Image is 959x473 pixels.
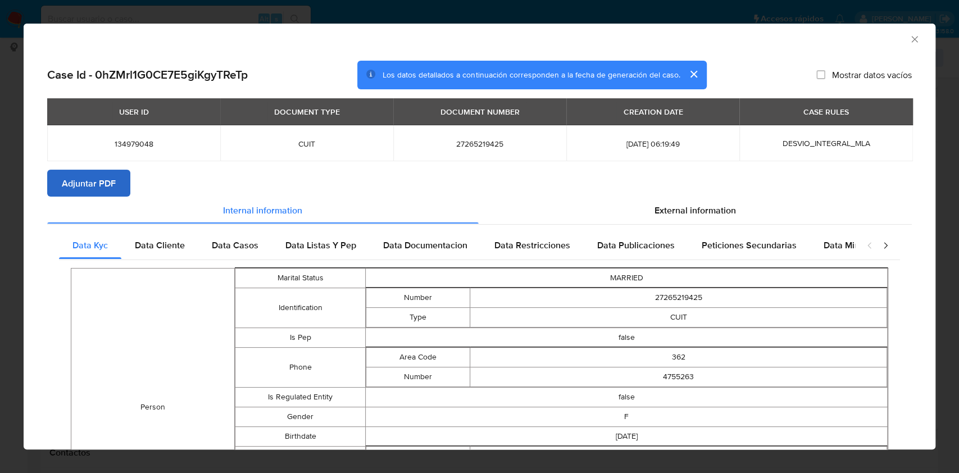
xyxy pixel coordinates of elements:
[24,24,935,449] div: closure-recommendation-modal
[383,69,680,80] span: Los datos detallados a continuación corresponden a la fecha de generación del caso.
[494,239,570,252] span: Data Restricciones
[366,268,888,288] td: MARRIED
[223,203,302,216] span: Internal information
[580,139,726,149] span: [DATE] 06:19:49
[824,239,885,252] span: Data Minoridad
[61,139,207,149] span: 134979048
[234,139,380,149] span: CUIT
[470,307,887,327] td: CUIT
[285,239,356,252] span: Data Listas Y Pep
[680,61,707,88] button: cerrar
[366,288,470,307] td: Number
[235,347,365,387] td: Phone
[235,288,365,328] td: Identification
[470,367,887,386] td: 4755263
[782,138,870,149] span: DESVIO_INTEGRAL_MLA
[702,239,797,252] span: Peticiones Secundarias
[235,387,365,407] td: Is Regulated Entity
[235,268,365,288] td: Marital Status
[366,387,888,407] td: false
[235,426,365,446] td: Birthdate
[797,102,856,121] div: CASE RULES
[47,170,130,197] button: Adjuntar PDF
[267,102,347,121] div: DOCUMENT TYPE
[616,102,689,121] div: CREATION DATE
[470,347,887,367] td: 362
[366,446,470,466] td: Type
[655,203,736,216] span: External information
[212,239,258,252] span: Data Casos
[112,102,156,121] div: USER ID
[832,69,912,80] span: Mostrar datos vacíos
[383,239,467,252] span: Data Documentacion
[235,407,365,426] td: Gender
[470,288,887,307] td: 27265219425
[816,70,825,79] input: Mostrar datos vacíos
[47,197,912,224] div: Detailed info
[366,367,470,386] td: Number
[909,34,919,44] button: Cerrar ventana
[470,446,887,466] td: DNI
[407,139,553,149] span: 27265219425
[135,239,185,252] span: Data Cliente
[62,171,116,195] span: Adjuntar PDF
[72,239,108,252] span: Data Kyc
[366,407,888,426] td: F
[235,328,365,347] td: Is Pep
[434,102,526,121] div: DOCUMENT NUMBER
[366,307,470,327] td: Type
[366,347,470,367] td: Area Code
[47,67,248,82] h2: Case Id - 0hZMrl1G0CE7E5giKgyTReTp
[59,232,855,259] div: Detailed internal info
[366,426,888,446] td: [DATE]
[597,239,675,252] span: Data Publicaciones
[366,328,888,347] td: false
